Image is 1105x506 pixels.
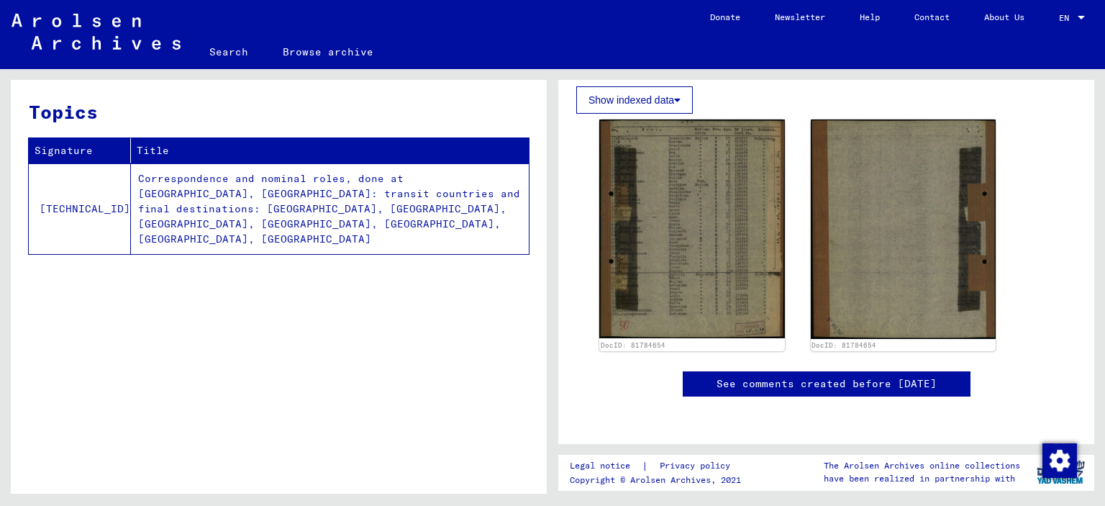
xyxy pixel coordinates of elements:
[192,35,265,69] a: Search
[29,98,528,126] h3: Topics
[265,35,391,69] a: Browse archive
[570,458,642,474] a: Legal notice
[1034,454,1088,490] img: yv_logo.png
[576,86,693,114] button: Show indexed data
[717,376,937,392] a: See comments created before [DATE]
[1042,443,1077,478] img: Change consent
[131,138,529,163] th: Title
[29,163,131,254] td: [TECHNICAL_ID]
[12,14,181,50] img: Arolsen_neg.svg
[570,474,747,487] p: Copyright © Arolsen Archives, 2021
[29,138,131,163] th: Signature
[811,119,996,339] img: 002.jpg
[131,163,529,254] td: Correspondence and nominal roles, done at [GEOGRAPHIC_DATA], [GEOGRAPHIC_DATA]: transit countries...
[648,458,747,474] a: Privacy policy
[824,459,1020,472] p: The Arolsen Archives online collections
[811,341,876,349] a: DocID: 81784654
[824,472,1020,485] p: have been realized in partnership with
[570,458,747,474] div: |
[599,119,785,338] img: 001.jpg
[1059,13,1075,23] span: EN
[601,341,665,349] a: DocID: 81784654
